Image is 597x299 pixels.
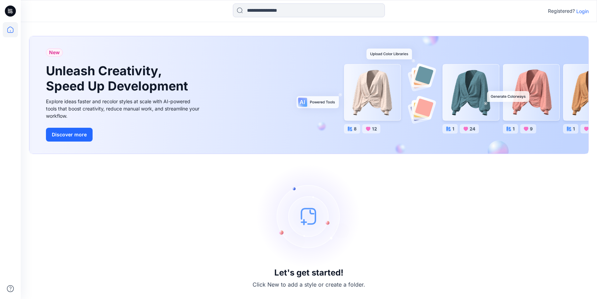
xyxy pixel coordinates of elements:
[49,48,60,57] span: New
[46,128,93,142] button: Discover more
[46,64,191,93] h1: Unleash Creativity, Speed Up Development
[274,268,343,278] h3: Let's get started!
[548,7,575,15] p: Registered?
[253,280,365,289] p: Click New to add a style or create a folder.
[257,164,361,268] img: empty-state-image.svg
[46,98,201,119] div: Explore ideas faster and recolor styles at scale with AI-powered tools that boost creativity, red...
[576,8,589,15] p: Login
[46,128,201,142] a: Discover more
